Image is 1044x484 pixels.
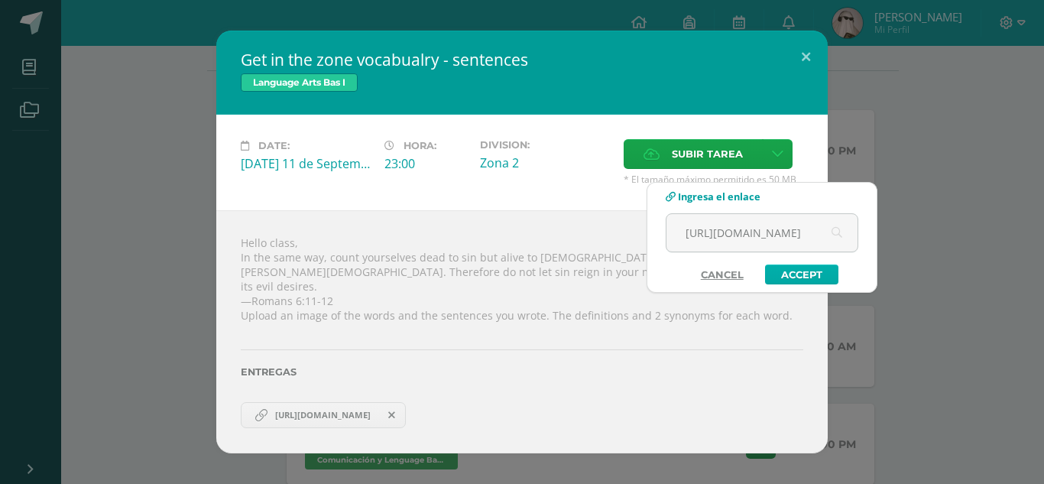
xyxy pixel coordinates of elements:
[784,31,828,83] button: Close (Esc)
[216,210,828,453] div: Hello class, In the same way, count yourselves dead to sin but alive to [DEMOGRAPHIC_DATA] in [DE...
[241,49,803,70] h2: Get in the zone vocabualry - sentences
[765,265,838,284] a: Accept
[267,409,378,421] span: [URL][DOMAIN_NAME]
[624,173,803,186] span: * El tamaño máximo permitido es 50 MB
[480,154,611,171] div: Zona 2
[404,140,436,151] span: Hora:
[666,214,858,252] input: Ej. www.google.com
[241,155,372,172] div: [DATE] 11 de September
[686,265,759,284] a: Cancel
[672,140,743,168] span: Subir tarea
[678,190,760,203] span: Ingresa el enlace
[384,155,468,172] div: 23:00
[241,366,803,378] label: Entregas
[258,140,290,151] span: Date:
[379,407,405,424] span: Remover entrega
[480,139,611,151] label: Division:
[241,73,358,92] span: Language Arts Bas I
[241,402,406,428] a: https://docs.google.com/document/d/1tlqeEamwuGfMDhordGI4Sc_-T1UjrOVsDNHT7-1Qse4/edit?usp=sharing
